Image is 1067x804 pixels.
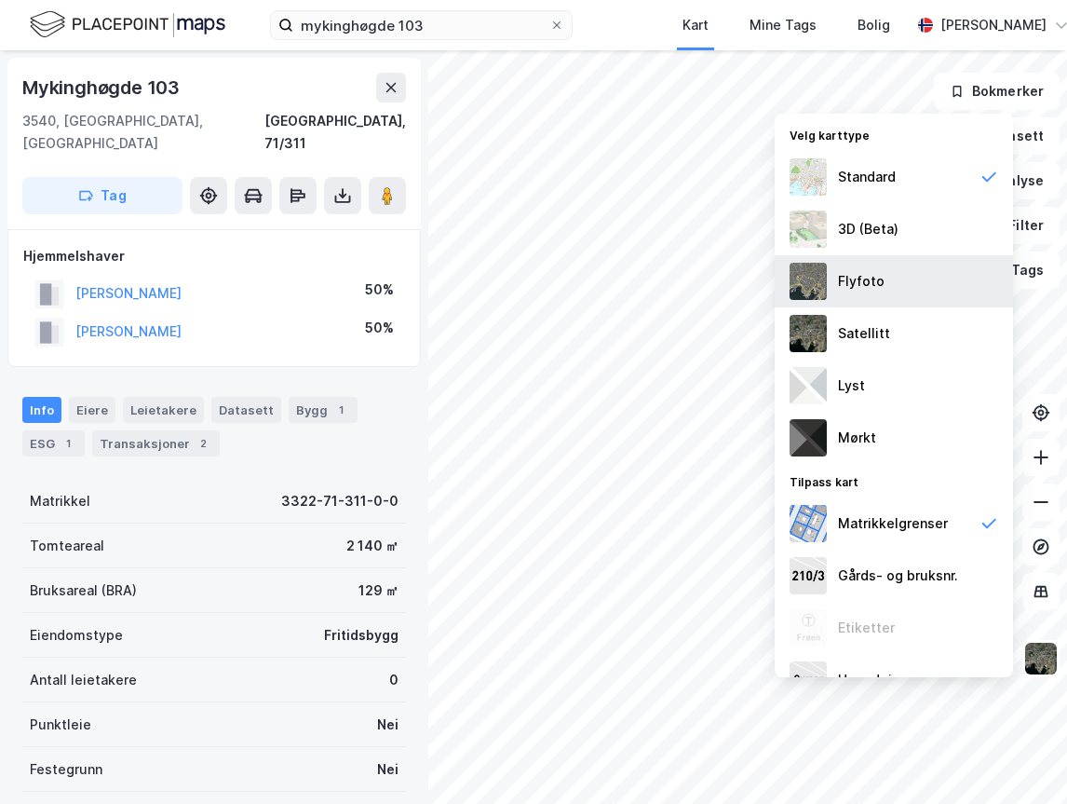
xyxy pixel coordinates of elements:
img: logo.f888ab2527a4732fd821a326f86c7f29.svg [30,8,225,41]
div: 2 [194,434,212,453]
div: Info [22,397,61,423]
div: Gårds- og bruksnr. [838,565,958,587]
img: Z [790,263,827,300]
div: Mykinghøgde 103 [22,73,183,102]
img: luj3wr1y2y3+OchiMxRmMxRlscgabnMEmZ7DJGWxyBpucwSZnsMkZbHIGm5zBJmewyRlscgabnMEmZ7DJGWxyBpucwSZnsMkZ... [790,367,827,404]
img: Z [790,158,827,196]
div: Matrikkel [30,490,90,512]
div: 0 [389,669,398,691]
div: [GEOGRAPHIC_DATA], 71/311 [264,110,406,155]
button: Tags [973,252,1060,289]
div: 3D (Beta) [838,218,898,240]
div: Bolig [858,14,890,36]
div: Antall leietakere [30,669,137,691]
div: Standard [838,166,896,188]
div: Datasett [211,397,281,423]
div: Bruksareal (BRA) [30,579,137,602]
div: 3540, [GEOGRAPHIC_DATA], [GEOGRAPHIC_DATA] [22,110,264,155]
iframe: Chat Widget [974,715,1067,804]
div: Satellitt [838,322,890,345]
button: Tag [22,177,182,214]
div: 50% [365,279,394,301]
button: Bokmerker [934,73,1060,110]
img: cadastreBorders.cfe08de4b5ddd52a10de.jpeg [790,505,827,542]
div: Hovedeier [838,669,905,691]
img: 9k= [790,315,827,352]
div: [PERSON_NAME] [940,14,1047,36]
div: Fritidsbygg [324,624,398,647]
div: Matrikkelgrenser [838,512,948,535]
div: Nei [377,758,398,781]
div: Mørkt [838,427,876,449]
div: Flyfoto [838,270,885,293]
div: Leietakere [123,397,204,423]
div: Eiendomstype [30,624,123,647]
div: Kontrollprogram for chat [974,715,1067,804]
div: Hjemmelshaver [23,245,405,267]
div: 1 [331,401,350,419]
img: majorOwner.b5e170eddb5c04bfeeff.jpeg [790,661,827,699]
img: cadastreKeys.547ab17ec502f5a4ef2b.jpeg [790,557,827,594]
div: Kart [682,14,709,36]
div: Festegrunn [30,758,102,781]
div: Transaksjoner [92,430,220,457]
div: Bygg [289,397,358,423]
button: Filter [970,207,1060,244]
div: 2 140 ㎡ [346,535,398,557]
div: Punktleie [30,714,91,736]
div: 50% [365,317,394,339]
div: Eiere [69,397,115,423]
div: Etiketter [838,617,895,639]
div: Velg karttype [775,117,1013,151]
div: 1 [59,434,77,453]
img: nCdM7BzjoCAAAAAElFTkSuQmCC [790,419,827,457]
div: Tomteareal [30,535,104,557]
div: Tilpass kart [775,464,1013,497]
div: 3322-71-311-0-0 [281,490,398,512]
img: Z [790,609,827,647]
div: ESG [22,430,85,457]
div: Mine Tags [750,14,817,36]
div: 129 ㎡ [358,579,398,602]
div: Lyst [838,375,865,397]
input: Søk på adresse, matrikkel, gårdeiere, leietakere eller personer [293,11,549,39]
div: Nei [377,714,398,736]
img: Z [790,211,827,248]
img: 9k= [1023,641,1059,676]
